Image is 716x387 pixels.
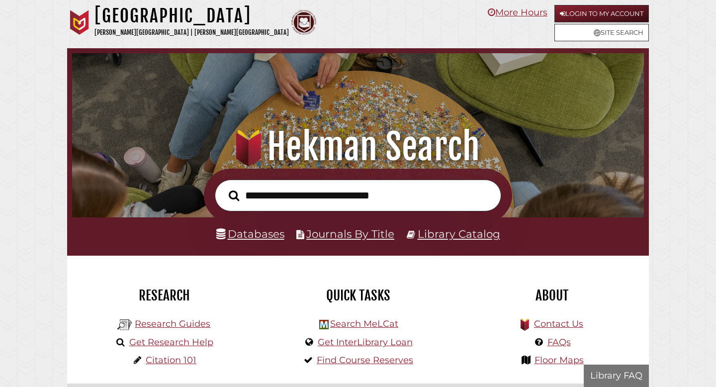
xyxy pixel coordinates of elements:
a: Databases [216,227,284,240]
a: Get InterLibrary Loan [318,337,413,348]
a: Library Catalog [418,227,500,240]
button: Search [224,188,244,204]
a: Journals By Title [306,227,394,240]
a: Research Guides [135,318,210,329]
h2: About [462,287,641,304]
h1: [GEOGRAPHIC_DATA] [94,5,289,27]
a: More Hours [488,7,547,18]
i: Search [229,190,239,201]
h2: Research [75,287,254,304]
img: Calvin University [67,10,92,35]
a: Floor Maps [535,355,584,366]
a: Search MeLCat [330,318,398,329]
h2: Quick Tasks [268,287,447,304]
h1: Hekman Search [83,125,633,169]
a: Site Search [554,24,649,41]
img: Calvin Theological Seminary [291,10,316,35]
img: Hekman Library Logo [319,320,329,329]
a: FAQs [547,337,571,348]
a: Citation 101 [146,355,196,366]
a: Find Course Reserves [317,355,413,366]
p: [PERSON_NAME][GEOGRAPHIC_DATA] | [PERSON_NAME][GEOGRAPHIC_DATA] [94,27,289,38]
a: Login to My Account [554,5,649,22]
img: Hekman Library Logo [117,317,132,332]
a: Contact Us [534,318,583,329]
a: Get Research Help [129,337,213,348]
